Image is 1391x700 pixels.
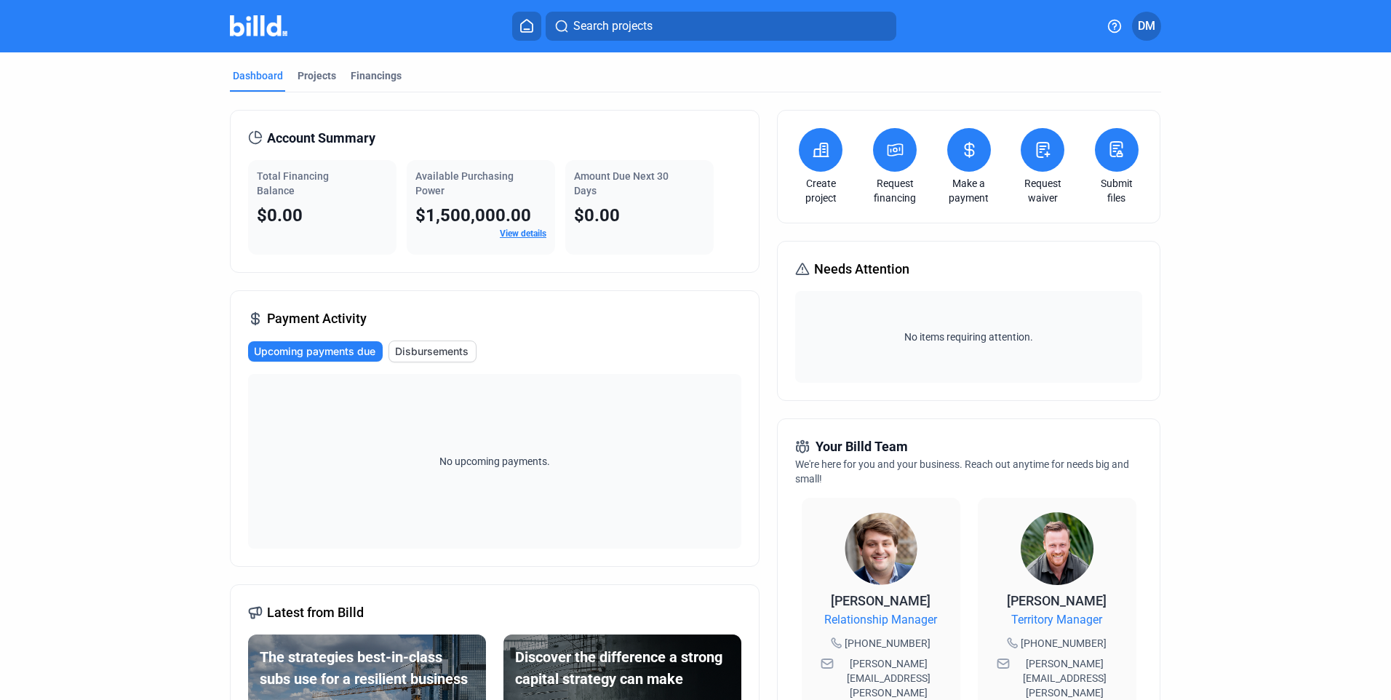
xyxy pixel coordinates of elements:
span: Territory Manager [1011,611,1102,629]
span: Available Purchasing Power [415,170,514,196]
div: Discover the difference a strong capital strategy can make [515,646,730,690]
span: DM [1138,17,1155,35]
a: Submit files [1091,176,1142,205]
a: Make a payment [944,176,995,205]
span: Your Billd Team [816,437,908,457]
button: Upcoming payments due [248,341,383,362]
span: [PERSON_NAME] [1007,593,1107,608]
div: Financings [351,68,402,83]
span: Needs Attention [814,259,909,279]
button: Disbursements [388,341,477,362]
span: $0.00 [257,205,303,226]
a: Request waiver [1017,176,1068,205]
span: Relationship Manager [824,611,937,629]
span: Latest from Billd [267,602,364,623]
span: Disbursements [395,344,469,359]
a: Create project [795,176,846,205]
span: Amount Due Next 30 Days [574,170,669,196]
span: $0.00 [574,205,620,226]
span: Search projects [573,17,653,35]
span: [PHONE_NUMBER] [845,636,930,651]
span: [PERSON_NAME] [831,593,930,608]
span: No items requiring attention. [801,330,1136,344]
span: No upcoming payments. [430,454,559,469]
a: View details [500,228,546,239]
div: Projects [298,68,336,83]
span: Upcoming payments due [254,344,375,359]
button: DM [1132,12,1161,41]
span: Total Financing Balance [257,170,329,196]
button: Search projects [546,12,896,41]
span: [PHONE_NUMBER] [1021,636,1107,651]
span: Account Summary [267,128,375,148]
a: Request financing [869,176,920,205]
span: $1,500,000.00 [415,205,531,226]
span: Payment Activity [267,309,367,329]
div: The strategies best-in-class subs use for a resilient business [260,646,474,690]
img: Billd Company Logo [230,15,287,36]
span: We're here for you and your business. Reach out anytime for needs big and small! [795,458,1129,485]
div: Dashboard [233,68,283,83]
img: Territory Manager [1021,512,1093,585]
img: Relationship Manager [845,512,917,585]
